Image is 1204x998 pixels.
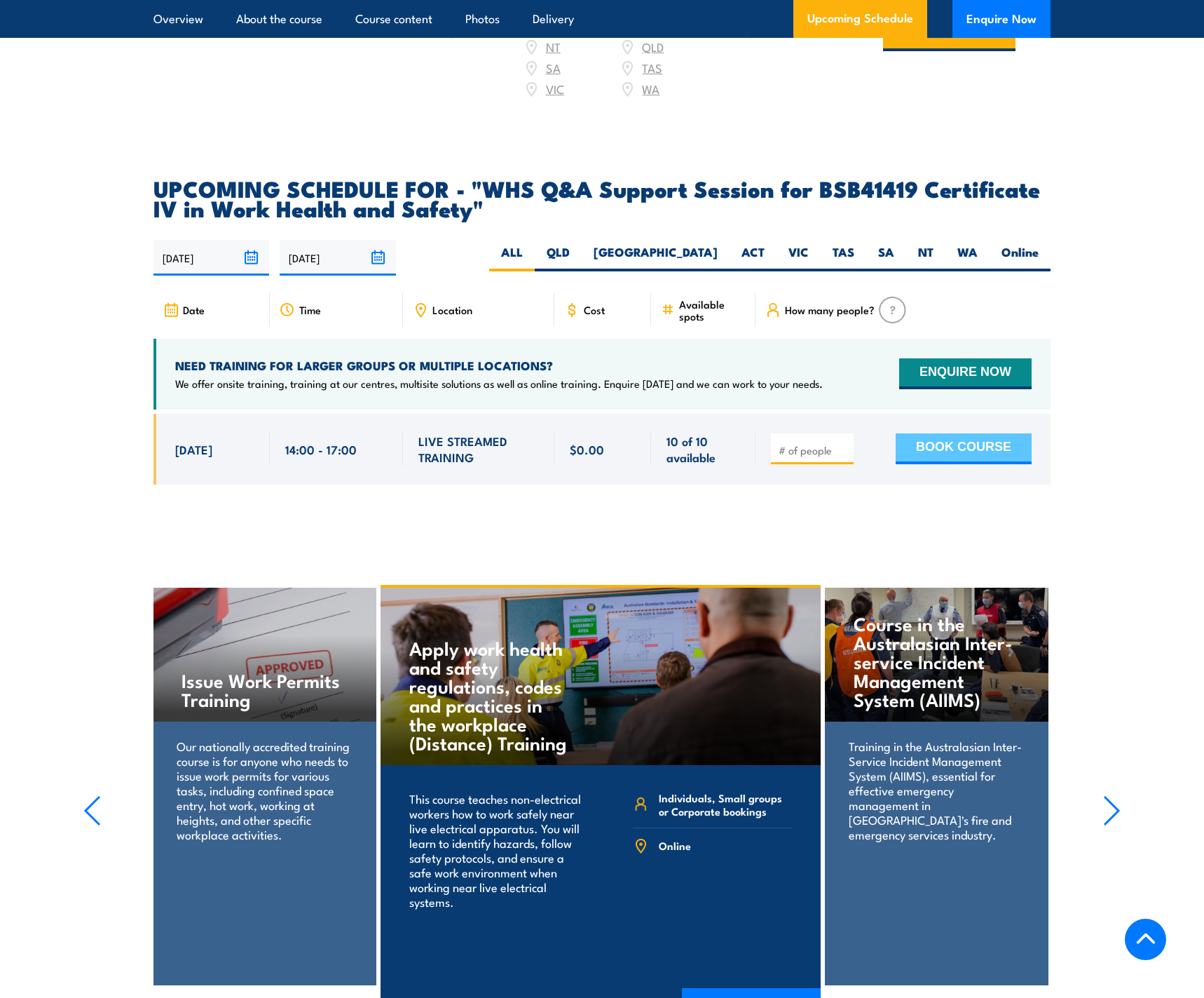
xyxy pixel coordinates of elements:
[409,791,582,909] p: This course teaches non-electrical workers how to work safely near live electrical apparatus. You...
[570,441,604,457] span: $0.00
[285,441,357,457] span: 14:00 - 17:00
[432,304,472,316] span: Location
[866,244,906,271] label: SA
[777,244,821,271] label: VIC
[175,441,212,457] span: [DATE]
[153,178,1051,217] h2: UPCOMING SCHEDULE FOR - "WHS Q&A Support Session for BSB41419 Certificate IV in Work Health and S...
[182,670,348,708] h4: Issue Work Permits Training
[299,304,321,316] span: Time
[175,377,823,391] p: We offer onsite training, training at our centres, multisite solutions as well as online training...
[849,739,1025,842] p: Training in the Australasian Inter-Service Incident Management System (AIIMS), essential for effe...
[582,244,730,271] label: [GEOGRAPHIC_DATA]
[177,739,353,842] p: Our nationally accredited training course is for anyone who needs to issue work permits for vario...
[821,244,866,271] label: TAS
[183,304,205,316] span: Date
[990,244,1051,271] label: Online
[535,244,582,271] label: QLD
[730,244,777,271] label: ACT
[896,433,1032,464] button: BOOK COURSE
[175,358,823,373] h4: NEED TRAINING FOR LARGER GROUPS OR MULTIPLE LOCATIONS?
[779,443,849,457] input: # of people
[409,638,574,752] h4: Apply work health and safety regulations, codes and practices in the workplace (Distance) Training
[666,433,740,466] span: 10 of 10 available
[906,244,945,271] label: NT
[489,244,535,271] label: ALL
[785,304,875,316] span: How many people?
[280,240,395,276] input: To date
[659,839,691,852] span: Online
[153,240,269,276] input: From date
[945,244,990,271] label: WA
[418,433,539,466] span: LIVE STREAMED TRAINING
[659,791,792,818] span: Individuals, Small groups or Corporate bookings
[679,298,746,322] span: Available spots
[899,358,1032,389] button: ENQUIRE NOW
[584,304,605,316] span: Cost
[854,614,1020,708] h4: Course in the Australasian Inter-service Incident Management System (AIIMS)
